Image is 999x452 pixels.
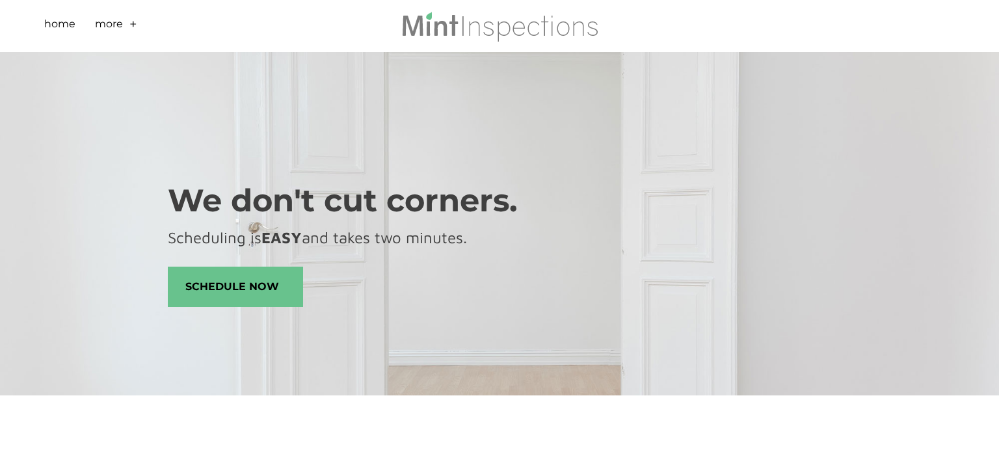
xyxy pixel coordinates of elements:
a: Home [44,16,75,36]
strong: EASY [261,228,302,246]
font: Scheduling is and takes two minutes. [168,228,467,246]
a: More [95,16,123,36]
a: + [129,16,137,36]
span: schedule now [168,267,302,306]
img: Mint Inspections [401,10,599,42]
a: schedule now [168,267,303,307]
font: We don't cut corners. [168,181,518,219]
